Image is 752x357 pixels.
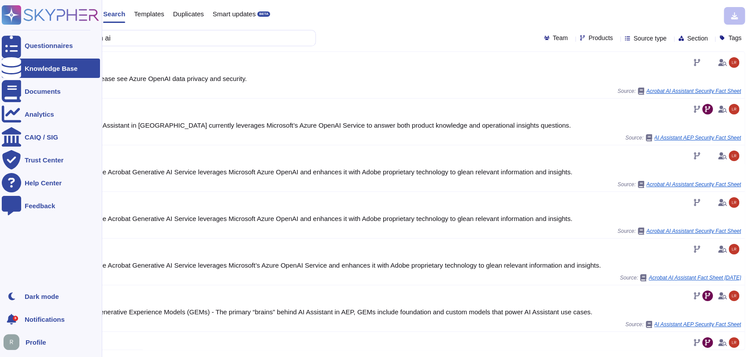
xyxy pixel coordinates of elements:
span: Profile [26,339,46,346]
span: Acrobat AI Assistant Fact Sheet [DATE] [648,275,741,280]
div: Analytics [25,111,54,118]
div: Feedback [25,202,55,209]
a: Knowledge Base [2,59,100,78]
div: CAIQ / SIG [25,134,58,140]
img: user [729,244,739,254]
img: user [729,104,739,114]
div: Trust Center [25,157,63,163]
a: Help Center [2,173,100,192]
div: BETA [257,11,270,17]
span: Team [553,35,568,41]
span: Templates [134,11,164,17]
a: CAIQ / SIG [2,127,100,147]
div: The Acrobat Generative AI Service leverages Microsoft Azure OpenAI and enhances it with Adobe pro... [95,215,741,222]
img: user [4,334,19,350]
img: user [729,151,739,161]
span: Acrobat AI Assistant Security Fact Sheet [646,228,741,234]
span: Source type [633,35,667,41]
div: Help Center [25,180,62,186]
div: The Acrobat Generative AI Service leverages Microsoft’s Azure OpenAI Service and enhances it with... [95,262,741,269]
span: AI Assistant AEP Security Fact Sheet [654,322,741,327]
span: Source: [620,274,741,281]
span: Products [589,35,613,41]
span: Source: [625,321,741,328]
a: Documents [2,81,100,101]
img: user [729,197,739,208]
a: Feedback [2,196,100,215]
div: AI Assistant in [GEOGRAPHIC_DATA] currently leverages Microsoft’s Azure OpenAI Service to answer ... [95,122,741,129]
span: Acrobat AI Assistant Security Fact Sheet [646,182,741,187]
div: Knowledge Base [25,65,78,72]
div: 8 [13,316,18,321]
img: user [729,57,739,68]
div: Dark mode [25,293,59,300]
div: Generative Experience Models (GEMs) - The primary “brains” behind AI Assistant in AEP, GEMs inclu... [95,309,741,315]
button: user [2,332,26,352]
span: Source: [617,88,741,95]
span: Smart updates [213,11,256,17]
span: Tags [728,35,741,41]
img: user [729,337,739,348]
a: Questionnaires [2,36,100,55]
div: Questionnaires [25,42,73,49]
a: Trust Center [2,150,100,169]
a: Analytics [2,104,100,124]
span: Source: [617,181,741,188]
span: Duplicates [173,11,204,17]
span: AI Assistant AEP Security Fact Sheet [654,135,741,140]
span: Source: [625,134,741,141]
input: Search a question or template... [35,30,307,46]
div: Documents [25,88,61,95]
span: Search [103,11,125,17]
div: Please see Azure OpenAI data privacy and security. [95,75,741,82]
div: The Acrobat Generative AI Service leverages Microsoft Azure OpenAI and enhances it with Adobe pro... [95,169,741,175]
span: Notifications [25,316,65,323]
span: Acrobat AI Assistant Security Fact Sheet [646,88,741,94]
span: Source: [617,228,741,235]
span: Section [687,35,708,41]
img: user [729,291,739,301]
